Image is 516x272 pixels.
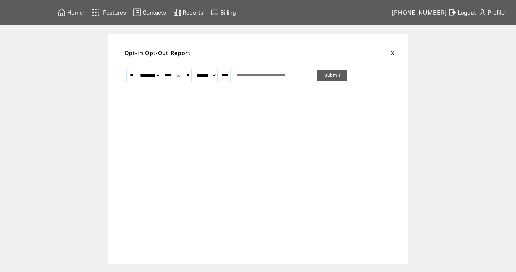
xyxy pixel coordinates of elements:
[317,70,347,81] a: Submit
[143,9,166,16] span: Contacts
[183,9,203,16] span: Reports
[477,7,506,18] a: Profile
[133,8,141,17] img: contacts.svg
[447,7,477,18] a: Logout
[172,7,204,18] a: Reports
[458,9,476,16] span: Logout
[392,9,447,16] span: [PHONE_NUMBER]
[90,7,102,18] img: features.svg
[103,9,126,16] span: Features
[478,8,486,17] img: profile.svg
[448,8,456,17] img: exit.svg
[173,8,181,17] img: chart.svg
[220,9,236,16] span: Billing
[89,6,127,19] a: Features
[210,7,237,18] a: Billing
[488,9,505,16] span: Profile
[57,7,84,18] a: Home
[176,73,181,78] span: to
[132,7,167,18] a: Contacts
[125,49,191,57] span: Opt-In Opt-Out Report
[58,8,66,17] img: home.svg
[211,8,219,17] img: creidtcard.svg
[67,9,83,16] span: Home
